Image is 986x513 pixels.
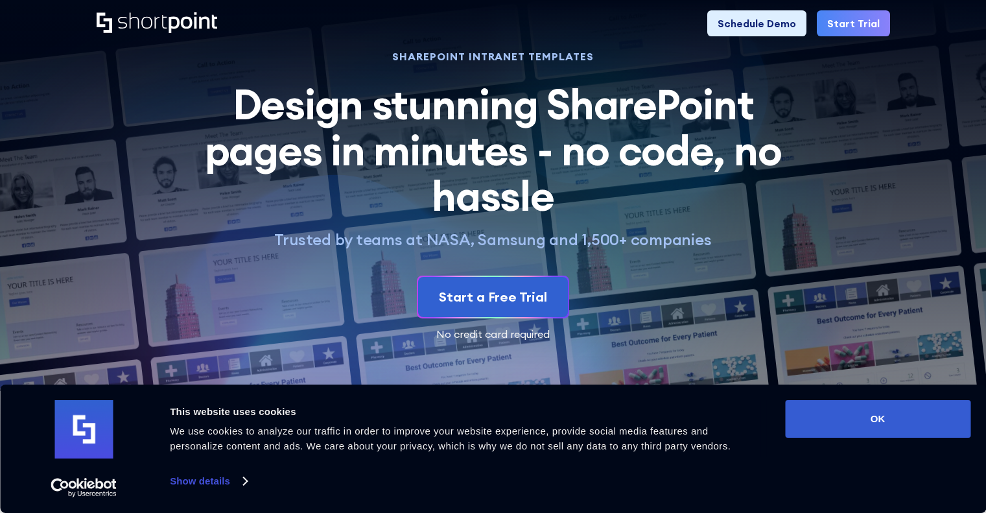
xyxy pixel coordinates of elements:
[707,10,806,36] a: Schedule Demo
[97,12,217,34] a: Home
[190,82,797,219] h2: Design stunning SharePoint pages in minutes - no code, no hassle
[170,471,246,491] a: Show details
[54,400,113,459] img: logo
[753,363,986,513] iframe: Chat Widget
[170,425,731,451] span: We use cookies to analyze our traffic in order to improve your website experience, provide social...
[785,400,970,438] button: OK
[439,287,547,307] div: Start a Free Trial
[27,478,141,497] a: Usercentrics Cookiebot - opens in a new window
[817,10,890,36] a: Start Trial
[97,329,890,339] div: No credit card required
[190,230,797,250] p: Trusted by teams at NASA, Samsung and 1,500+ companies
[190,52,797,61] h1: SHAREPOINT INTRANET TEMPLATES
[418,277,568,317] a: Start a Free Trial
[170,404,756,420] div: This website uses cookies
